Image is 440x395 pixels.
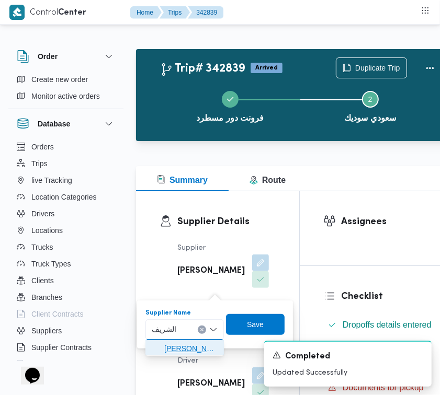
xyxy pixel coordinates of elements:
[31,73,88,86] span: Create new order
[13,239,119,255] button: Trucks
[177,265,245,277] b: [PERSON_NAME]
[13,306,119,322] button: Client Contracts
[31,191,97,203] span: Location Categories
[177,357,198,364] span: Driver
[188,6,223,19] button: 342839
[31,207,54,220] span: Drivers
[31,308,84,320] span: Client Contracts
[13,189,119,205] button: Location Categories
[130,6,162,19] button: Home
[273,367,423,378] p: Updated Successfully
[198,326,206,334] button: Clear input
[13,255,119,272] button: Truck Types
[324,317,436,333] button: Dropoffs details entered
[8,138,123,365] div: Database
[17,118,115,130] button: Database
[157,176,208,184] span: Summary
[341,289,436,304] h3: Checklist
[145,340,224,355] button: محمد صلاح عبداللطيف الشريف
[31,274,54,287] span: Clients
[368,95,373,103] span: 2
[341,215,436,229] h3: Assignees
[31,324,62,337] span: Suppliers
[38,50,58,63] h3: Order
[13,289,119,306] button: Branches
[13,205,119,222] button: Drivers
[285,351,330,363] span: Completed
[31,258,71,270] span: Truck Types
[31,291,62,304] span: Branches
[31,341,92,354] span: Supplier Contracts
[13,138,119,155] button: Orders
[13,356,119,373] button: Devices
[31,224,63,237] span: Locations
[250,176,286,184] span: Route
[31,157,48,170] span: Trips
[226,95,234,103] svg: Step 1 is complete
[209,326,218,334] button: Close list of options
[177,215,276,229] h3: Supplier Details
[13,71,119,88] button: Create new order
[160,62,245,76] h2: Trip# 342839
[344,112,396,124] span: سعودي سوديك
[9,5,25,20] img: X8yXhbKr1z7QwAAAABJRU5ErkJggg==
[31,141,54,153] span: Orders
[38,118,70,130] h3: Database
[13,272,119,289] button: Clients
[273,350,423,363] div: Notification
[177,245,206,251] span: Supplier
[58,9,86,17] b: Center
[226,314,285,335] button: Save
[31,358,58,370] span: Devices
[343,320,432,329] span: Dropoffs details entered
[13,155,119,172] button: Trips
[13,339,119,356] button: Supplier Contracts
[343,319,432,331] span: Dropoffs details entered
[31,241,53,253] span: Trucks
[196,112,264,124] span: فرونت دور مسطرد
[160,6,190,19] button: Trips
[10,353,44,385] iframe: chat widget
[255,65,278,71] b: Arrived
[336,57,407,78] button: Duplicate Trip
[145,309,191,317] label: Supplier Name
[13,172,119,189] button: live Tracking
[8,71,123,109] div: Order
[177,378,245,390] b: [PERSON_NAME]
[355,62,400,74] span: Duplicate Trip
[13,322,119,339] button: Suppliers
[17,50,115,63] button: Order
[160,78,300,133] button: فرونت دور مسطرد
[13,222,119,239] button: Locations
[164,342,218,355] span: [PERSON_NAME]
[247,318,264,331] span: Save
[31,90,100,102] span: Monitor active orders
[251,63,283,73] span: Arrived
[31,174,72,187] span: live Tracking
[13,88,119,104] button: Monitor active orders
